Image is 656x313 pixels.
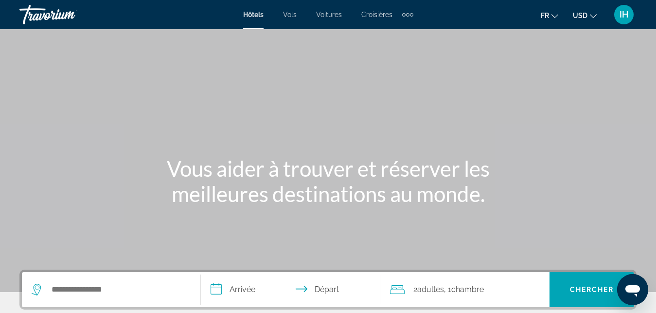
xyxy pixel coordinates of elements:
button: Chercher [550,272,634,307]
a: Voitures [316,11,342,18]
a: Vols [283,11,297,18]
a: Hôtels [243,11,264,18]
a: Croisières [361,11,392,18]
span: , 1 [444,283,484,296]
button: Check in and out dates [201,272,380,307]
a: Travorium [19,2,117,27]
span: 2 [413,283,444,296]
span: Chercher [570,286,614,294]
span: IH [620,10,628,19]
button: Change currency [573,8,597,22]
h1: Vous aider à trouver et réserver les meilleures destinations au monde. [146,156,511,206]
span: Chambre [451,285,484,294]
span: Adultes [417,285,444,294]
span: USD [573,12,587,19]
button: Travelers: 2 adults, 0 children [380,272,550,307]
div: Search widget [22,272,634,307]
button: Extra navigation items [402,7,413,22]
button: Change language [541,8,558,22]
button: User Menu [611,4,637,25]
span: fr [541,12,549,19]
iframe: Bouton de lancement de la fenêtre de messagerie [617,274,648,305]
